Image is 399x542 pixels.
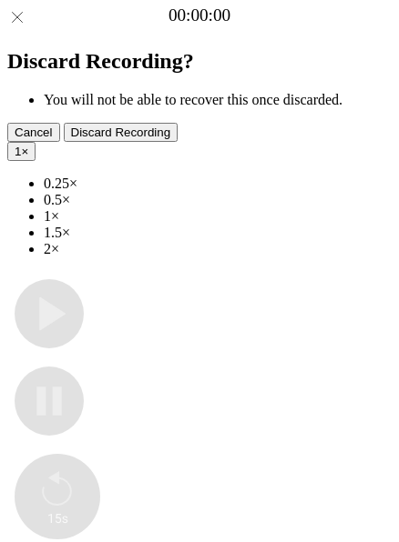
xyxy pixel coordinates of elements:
button: 1× [7,142,36,161]
span: 1 [15,145,21,158]
h2: Discard Recording? [7,49,392,74]
li: 1.5× [44,225,392,241]
li: 0.25× [44,176,392,192]
button: Cancel [7,123,60,142]
li: 1× [44,208,392,225]
a: 00:00:00 [169,5,230,25]
li: 2× [44,241,392,257]
li: 0.5× [44,192,392,208]
button: Discard Recording [64,123,179,142]
li: You will not be able to recover this once discarded. [44,92,392,108]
